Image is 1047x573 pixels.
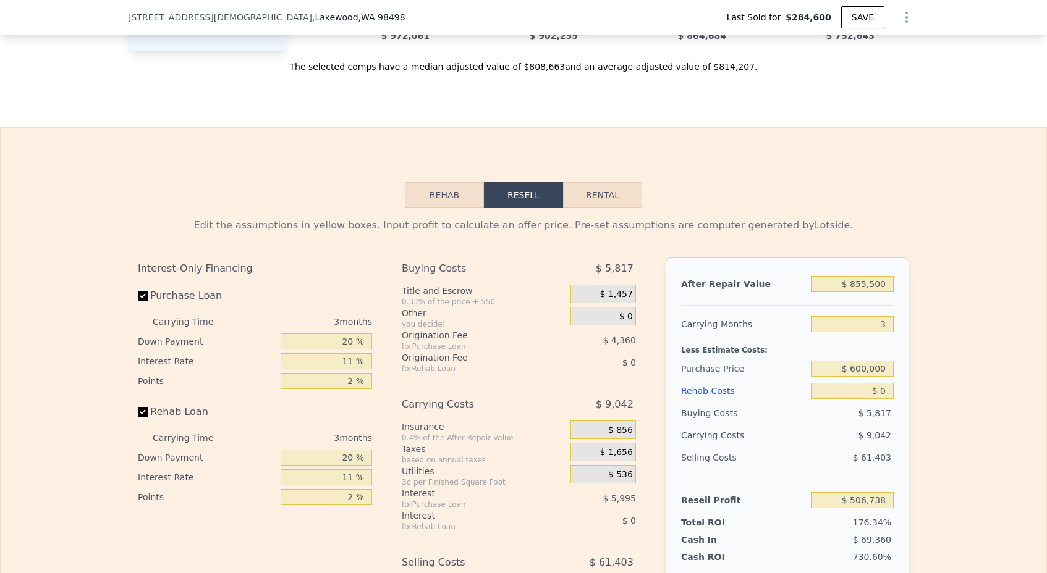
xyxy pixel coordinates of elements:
[841,6,884,28] button: SAVE
[681,380,806,402] div: Rehab Costs
[826,31,875,41] span: $ 752,643
[681,358,806,380] div: Purchase Price
[138,285,276,307] label: Purchase Loan
[681,335,894,358] div: Less Estimate Costs:
[484,182,563,208] button: Resell
[402,257,540,280] div: Buying Costs
[619,311,633,322] span: $ 0
[138,291,148,301] input: Purchase Loan
[596,393,634,416] span: $ 9,042
[853,517,891,527] span: 176.34%
[727,11,786,23] span: Last Sold for
[402,297,566,307] div: 0.33% of the price + 550
[358,12,405,22] span: , WA 98498
[381,31,430,41] span: $ 972,061
[853,453,891,462] span: $ 61,403
[402,487,540,500] div: Interest
[681,516,758,529] div: Total ROI
[603,335,635,345] span: $ 4,360
[681,533,758,546] div: Cash In
[138,467,276,487] div: Interest Rate
[402,285,566,297] div: Title and Escrow
[402,329,540,341] div: Origination Fee
[138,351,276,371] div: Interest Rate
[681,424,758,446] div: Carrying Costs
[678,31,726,41] span: $ 864,684
[402,477,566,487] div: 3¢ per Finished Square Foot
[402,341,540,351] div: for Purchase Loan
[622,516,636,525] span: $ 0
[530,31,578,41] span: $ 902,255
[402,351,540,364] div: Origination Fee
[138,401,276,423] label: Rehab Loan
[138,218,909,233] div: Edit the assumptions in yellow boxes. Input profit to calculate an offer price. Pre-set assumptio...
[600,447,632,458] span: $ 1,656
[402,319,566,329] div: you decide!
[786,11,831,23] span: $284,600
[596,257,634,280] span: $ 5,817
[138,371,276,391] div: Points
[402,500,540,509] div: for Purchase Loan
[312,11,405,23] span: , Lakewood
[402,465,566,477] div: Utilities
[138,257,372,280] div: Interest-Only Financing
[402,509,540,522] div: Interest
[138,448,276,467] div: Down Payment
[138,487,276,507] div: Points
[402,364,540,374] div: for Rehab Loan
[681,273,806,295] div: After Repair Value
[402,420,566,433] div: Insurance
[608,469,633,480] span: $ 536
[603,493,635,503] span: $ 5,995
[681,551,770,563] div: Cash ROI
[402,393,540,416] div: Carrying Costs
[402,307,566,319] div: Other
[681,446,806,469] div: Selling Costs
[238,428,372,448] div: 3 months
[681,402,806,424] div: Buying Costs
[138,407,148,417] input: Rehab Loan
[402,455,566,465] div: based on annual taxes
[563,182,642,208] button: Rental
[128,11,312,23] span: [STREET_ADDRESS][DEMOGRAPHIC_DATA]
[238,312,372,332] div: 3 months
[858,408,891,418] span: $ 5,817
[858,430,891,440] span: $ 9,042
[402,443,566,455] div: Taxes
[138,332,276,351] div: Down Payment
[405,182,484,208] button: Rehab
[622,358,636,367] span: $ 0
[681,489,806,511] div: Resell Profit
[853,552,891,562] span: 730.60%
[402,433,566,443] div: 0.4% of the After Repair Value
[153,428,233,448] div: Carrying Time
[894,5,919,30] button: Show Options
[128,51,919,73] div: The selected comps have a median adjusted value of $808,663 and an average adjusted value of $814...
[608,425,633,436] span: $ 856
[153,312,233,332] div: Carrying Time
[681,313,806,335] div: Carrying Months
[600,289,632,300] span: $ 1,457
[402,522,540,532] div: for Rehab Loan
[853,535,891,545] span: $ 69,360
